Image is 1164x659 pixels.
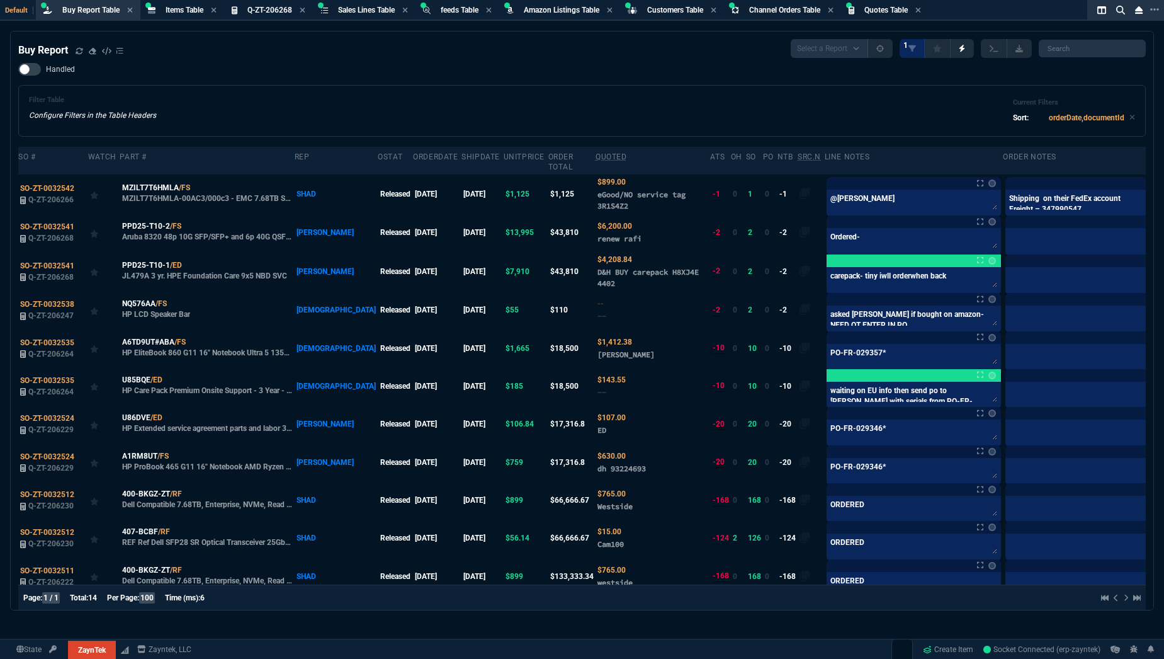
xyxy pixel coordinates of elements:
span: Quoted Cost [597,490,626,498]
p: Aruba 8320 48p 10G SFP/SFP+ and 6p 40G QSFP+ with 472 5 fans 2 Power Supply Bundle [122,232,293,242]
p: HP Care Pack Premium Onsite Support - 3 Year - Warranty [122,386,293,396]
td: Released [378,558,413,595]
span: U86DVE [122,412,150,423]
span: 0 [733,190,737,198]
td: $43,810 [548,214,596,251]
td: 10 [746,367,763,405]
td: $1,125 [548,175,596,214]
a: /ED [150,412,162,423]
td: [DATE] [413,519,461,557]
a: Global State [13,644,45,655]
td: [DATE] [413,367,461,405]
span: PPD25-T10-1 [122,260,170,271]
span: 400-BKGZ-ZT [122,564,170,576]
div: SO # [18,152,35,162]
td: HP EliteBook 860 G11 16" Notebook Ultra 5 135U 16GB 512GB [120,329,294,367]
a: /FS [157,450,169,462]
td: $43,810 [548,252,596,291]
span: A1RM8UT [122,450,157,462]
td: $106.84 [504,405,548,443]
span: SO-ZT-0032511 [20,566,74,575]
span: Quotes Table [864,6,908,14]
span: 0 [733,267,737,276]
td: [DEMOGRAPHIC_DATA] [295,329,378,367]
span: 6 [200,593,205,602]
div: shipDate [461,152,500,162]
td: -2 [777,291,798,329]
span: Q-ZT-206230 [28,539,74,548]
td: HP LCD Speaker Bar [120,291,294,329]
td: Dell Compatible 7.68TB, Enterprise, NVMe, Read Intensive Drive, U.2, Gen4 with Carrier [120,481,294,519]
span: SO-ZT-0032535 [20,338,74,347]
span: Q-ZT-206268 [28,273,74,282]
td: 1 [746,175,763,214]
td: $133,333.34 [548,558,596,595]
div: -124 [713,532,729,544]
td: $899 [504,558,548,595]
td: HP ProBook 465 G11 16" Notebook AMD Ryzen 7 7735U - 16 GB - 512 GB SSD - Pike Silver [120,443,294,481]
td: 20 [746,405,763,443]
div: Watch [88,152,116,162]
span: Total: [70,593,88,602]
nx-icon: Open New Tab [1150,4,1159,16]
h6: Filter Table [29,96,156,105]
span: 14 [88,593,97,602]
div: OrderDate [413,152,458,162]
span: Buy Report Table [62,6,120,14]
td: [DATE] [461,405,503,443]
p: HP LCD Speaker Bar [122,309,190,319]
td: Released [378,291,413,329]
span: 0 [733,306,737,314]
span: 0 [765,190,769,198]
nx-icon: Split Panels [1092,3,1111,18]
td: -1 [777,175,798,214]
span: 0 [765,572,769,581]
td: -2 [777,252,798,291]
div: Add to Watchlist [90,377,118,395]
a: /FS [170,221,181,232]
td: $899 [504,481,548,519]
div: -20 [713,418,725,430]
div: ATS [710,152,725,162]
span: Quoted Cost [597,452,626,461]
td: $66,666.67 [548,519,596,557]
a: API TOKEN [45,644,60,655]
td: $759 [504,443,548,481]
span: SO-ZT-0032524 [20,452,74,461]
td: [DEMOGRAPHIC_DATA] [295,291,378,329]
td: Released [378,329,413,367]
td: Released [378,252,413,291]
span: -- [597,387,606,397]
td: SHAD [295,519,378,557]
td: Released [378,367,413,405]
p: REF Ref Dell SFP28 SR Optical Transceiver 25GbE, Customer Kit [122,537,293,547]
div: SO [746,152,756,162]
span: Handled [46,64,75,74]
span: 0 [733,228,737,237]
p: MZILT7T6HMLA-00AC3/000c3 - EMC 7.68TB SAS 12Gbps 2.5in SSD Samsung PM1643 series New RI [122,193,293,203]
span: SO-ZT-0032512 [20,490,74,499]
td: MZILT7T6HMLA-00AC3/000c3 - EMC 7.68TB SAS 12Gbps 2.5in SSD Samsung PM1643 series New RI [120,175,294,214]
td: SHAD [295,175,378,214]
span: Sales Lines Table [338,6,395,14]
td: -124 [777,519,798,557]
td: HP Care Pack Premium Onsite Support - 3 Year - Warranty [120,367,294,405]
td: -20 [777,443,798,481]
p: Dell Compatible 7.68TB, Enterprise, NVMe, Read Intensive Drive, U.2, Gen4 with Carrier [122,576,293,586]
div: Add to Watchlist [90,340,118,357]
div: Rep [295,152,310,162]
span: 0 [733,382,737,391]
td: Released [378,519,413,557]
span: Quoted Cost [597,375,626,384]
a: /FS [179,182,190,193]
td: $1,125 [504,175,548,214]
td: -168 [777,558,798,595]
span: SO-ZT-0032542 [20,184,74,193]
td: $110 [548,291,596,329]
a: /RF [170,488,182,500]
td: [DATE] [461,175,503,214]
td: 168 [746,481,763,519]
div: oStat [378,152,402,162]
td: 126 [746,519,763,557]
span: Q-ZT-206264 [28,387,74,396]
